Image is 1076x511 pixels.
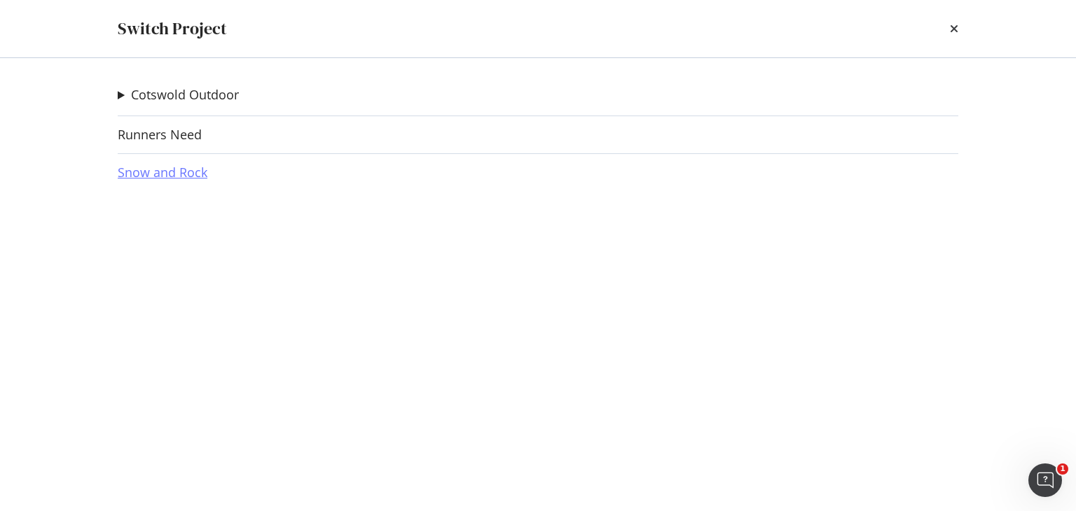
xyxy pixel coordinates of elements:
[118,127,202,142] a: Runners Need
[950,17,958,41] div: times
[118,86,239,104] summary: Cotswold Outdoor
[1028,463,1062,497] iframe: Intercom live chat
[131,87,239,102] a: Cotswold Outdoor
[118,17,227,41] div: Switch Project
[1057,463,1068,475] span: 1
[118,165,207,180] a: Snow and Rock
